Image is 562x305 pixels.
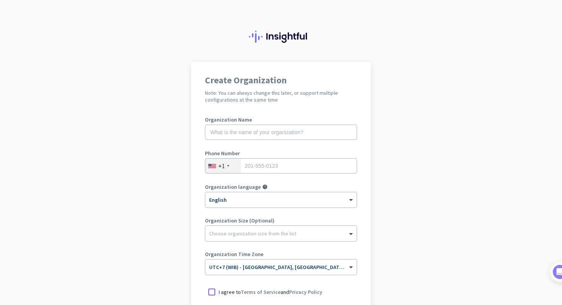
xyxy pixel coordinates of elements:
[205,184,261,190] label: Organization language
[205,76,357,85] h1: Create Organization
[205,125,357,140] input: What is the name of your organization?
[249,31,313,43] img: Insightful
[205,158,357,174] input: 201-555-0123
[218,162,225,170] div: +1
[205,89,357,103] h2: Note: You can always change this later, or support multiple configurations at the same time
[205,251,357,257] label: Organization Time Zone
[205,117,357,122] label: Organization Name
[205,218,357,223] label: Organization Size (Optional)
[241,289,281,295] a: Terms of Service
[262,184,268,190] i: help
[219,288,322,296] p: I agree to and
[205,151,357,156] label: Phone Number
[289,289,322,295] a: Privacy Policy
